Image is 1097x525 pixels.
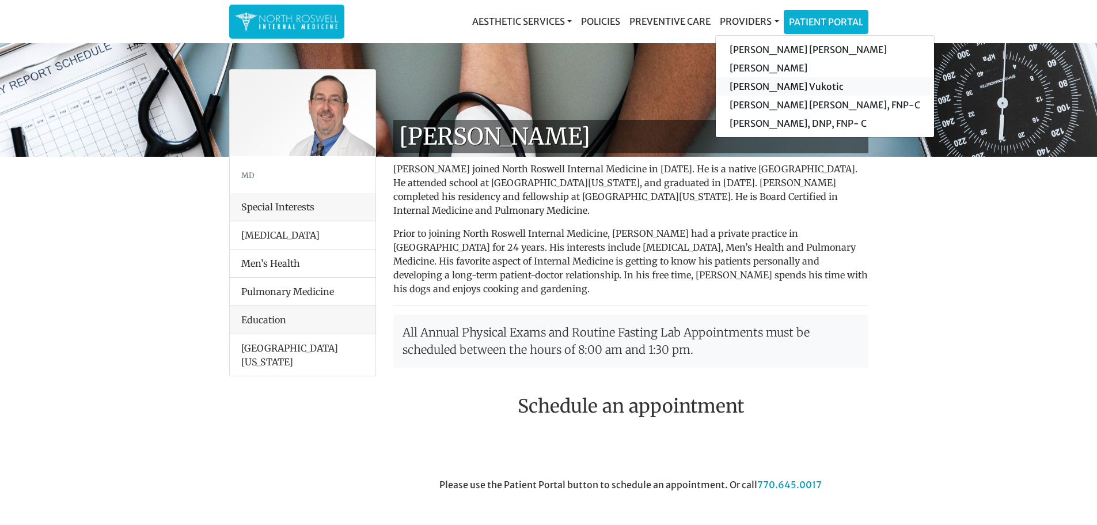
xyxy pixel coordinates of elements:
li: [MEDICAL_DATA] [230,221,375,250]
h2: Schedule an appointment [393,395,868,417]
a: 770.645.0017 [757,479,822,490]
li: [GEOGRAPHIC_DATA][US_STATE] [230,334,375,376]
li: Men’s Health [230,249,375,278]
h1: [PERSON_NAME] [393,120,868,153]
a: Patient Portal [784,10,868,33]
img: North Roswell Internal Medicine [235,10,339,33]
a: [PERSON_NAME] Vukotic [716,77,934,96]
div: Special Interests [230,193,375,221]
p: All Annual Physical Exams and Routine Fasting Lab Appointments must be scheduled between the hour... [393,315,868,368]
a: [PERSON_NAME] [PERSON_NAME] [716,40,934,59]
a: Preventive Care [625,10,715,33]
p: Prior to joining North Roswell Internal Medicine, [PERSON_NAME] had a private practice in [GEOGRA... [393,226,868,296]
a: [PERSON_NAME] [716,59,934,77]
a: Aesthetic Services [468,10,576,33]
a: Policies [576,10,625,33]
a: Providers [715,10,783,33]
li: Pulmonary Medicine [230,277,375,306]
div: Education [230,306,375,334]
p: [PERSON_NAME] joined North Roswell Internal Medicine in [DATE]. He is a native [GEOGRAPHIC_DATA].... [393,162,868,217]
a: [PERSON_NAME], DNP, FNP- C [716,114,934,133]
a: [PERSON_NAME] [PERSON_NAME], FNP-C [716,96,934,114]
img: Dr. George Kanes [230,70,375,156]
small: MD [241,171,255,180]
